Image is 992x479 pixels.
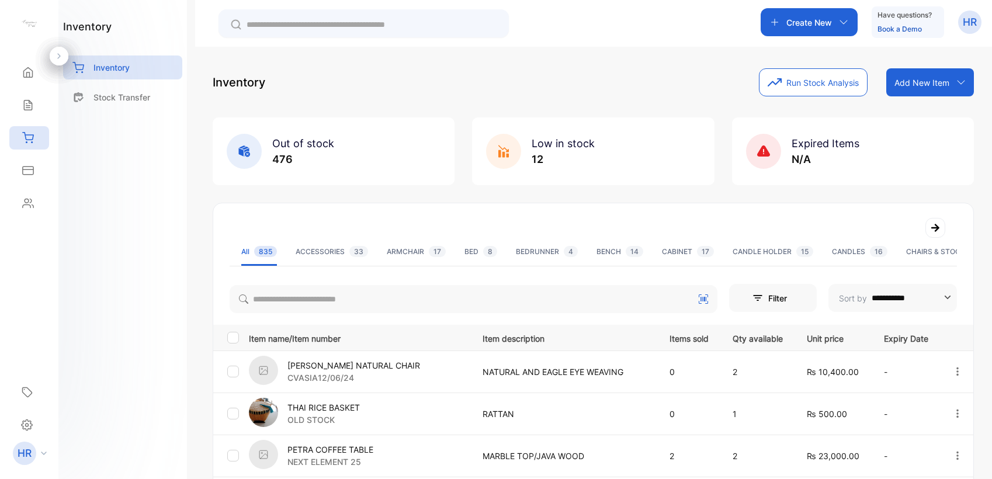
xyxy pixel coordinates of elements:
[906,247,992,257] div: CHAIRS & STOOLS
[249,330,468,345] p: Item name/Item number
[483,408,646,420] p: RATTAN
[870,246,887,257] span: 16
[807,409,847,419] span: ₨ 500.00
[249,440,278,469] img: item
[828,284,957,312] button: Sort by
[884,408,928,420] p: -
[18,446,32,461] p: HR
[596,247,643,257] div: BENCH
[63,19,112,34] h1: inventory
[93,61,130,74] p: Inventory
[241,247,277,257] div: All
[733,366,783,378] p: 2
[832,247,887,257] div: CANDLES
[63,55,182,79] a: Inventory
[20,15,38,33] img: logo
[792,137,859,150] span: Expired Items
[839,292,867,304] p: Sort by
[532,137,595,150] span: Low in stock
[429,246,446,257] span: 17
[733,247,813,257] div: CANDLE HOLDER
[464,247,497,257] div: BED
[670,330,709,345] p: Items sold
[483,450,646,462] p: MARBLE TOP/JAVA WOOD
[796,246,813,257] span: 15
[626,246,643,257] span: 14
[807,367,859,377] span: ₨ 10,400.00
[272,151,334,167] p: 476
[483,330,646,345] p: Item description
[877,9,932,21] p: Have questions?
[662,247,714,257] div: CABINET
[287,401,360,414] p: THAI RICE BASKET
[254,246,277,257] span: 835
[287,372,420,384] p: CVASIA12/06/24
[761,8,858,36] button: Create New
[63,85,182,109] a: Stock Transfer
[249,356,278,385] img: item
[670,408,709,420] p: 0
[349,246,368,257] span: 33
[733,330,783,345] p: Qty available
[287,359,420,372] p: [PERSON_NAME] NATURAL CHAIR
[532,151,595,167] p: 12
[564,246,578,257] span: 4
[877,25,922,33] a: Book a Demo
[287,414,360,426] p: OLD STOCK
[733,450,783,462] p: 2
[884,450,928,462] p: -
[287,443,373,456] p: PETRA COFFEE TABLE
[387,247,446,257] div: ARMCHAIR
[884,366,928,378] p: -
[786,16,832,29] p: Create New
[516,247,578,257] div: BEDRUNNER
[483,246,497,257] span: 8
[958,8,981,36] button: HR
[670,450,709,462] p: 2
[287,456,373,468] p: NEXT ELEMENT 25
[272,137,334,150] span: Out of stock
[884,330,928,345] p: Expiry Date
[943,430,992,479] iframe: LiveChat chat widget
[697,246,714,257] span: 17
[249,398,278,427] img: item
[807,330,859,345] p: Unit price
[894,77,949,89] p: Add New Item
[807,451,859,461] span: ₨ 23,000.00
[792,151,859,167] p: N/A
[213,74,265,91] p: Inventory
[733,408,783,420] p: 1
[296,247,368,257] div: ACCESSORIES
[963,15,977,30] p: HR
[93,91,150,103] p: Stock Transfer
[759,68,868,96] button: Run Stock Analysis
[670,366,709,378] p: 0
[483,366,646,378] p: NATURAL AND EAGLE EYE WEAVING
